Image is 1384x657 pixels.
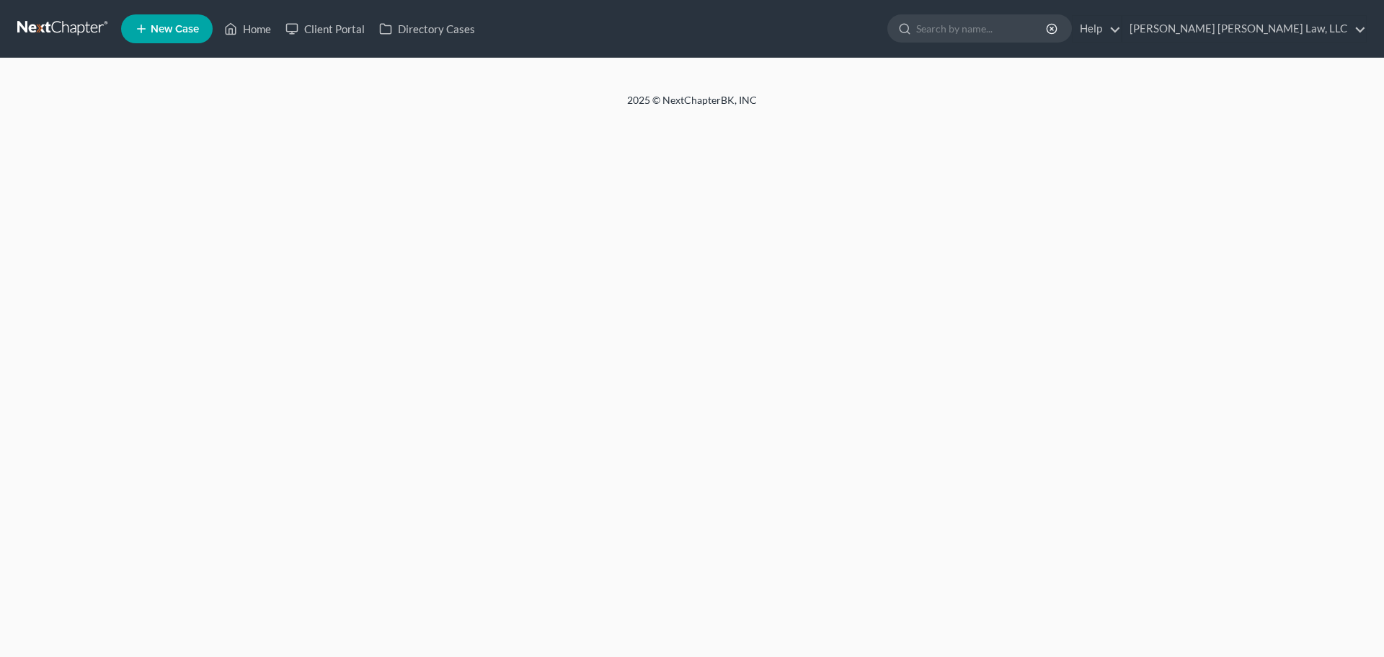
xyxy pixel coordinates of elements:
[1073,16,1121,42] a: Help
[151,24,199,35] span: New Case
[372,16,482,42] a: Directory Cases
[217,16,278,42] a: Home
[281,93,1103,119] div: 2025 © NextChapterBK, INC
[278,16,372,42] a: Client Portal
[1122,16,1366,42] a: [PERSON_NAME] [PERSON_NAME] Law, LLC
[916,15,1048,42] input: Search by name...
